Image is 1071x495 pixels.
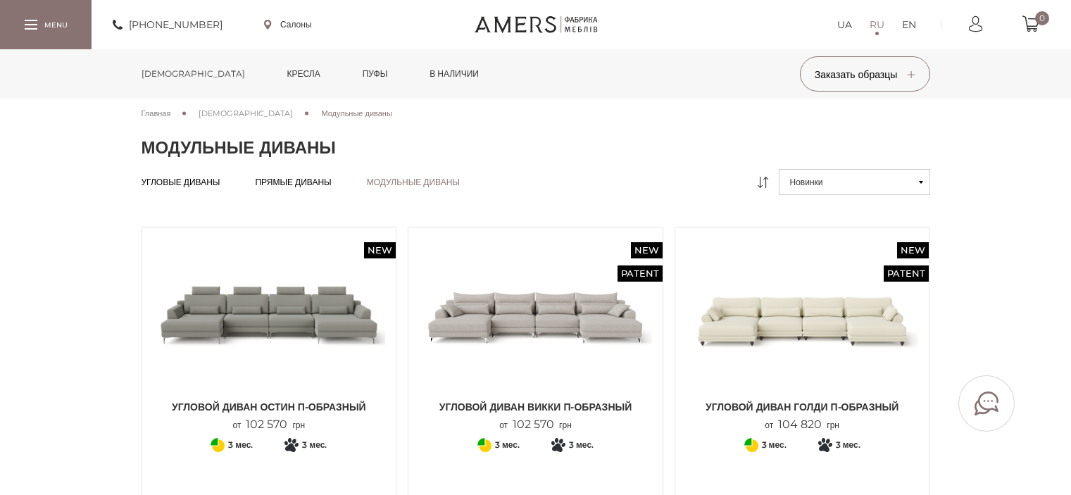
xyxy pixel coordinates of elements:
span: New [897,242,929,258]
span: Угловой диван ГОЛДИ П-образный [686,400,919,414]
span: Patent [884,265,929,282]
p: от грн [233,418,306,432]
span: Главная [142,108,171,118]
button: Новинки [779,169,930,195]
button: Заказать образцы [800,56,930,92]
h1: Модульные диваны [142,137,930,158]
a: Угловые диваны [142,177,220,188]
a: Салоны [264,18,312,31]
span: 102 570 [241,418,292,431]
a: в наличии [419,49,489,99]
a: [DEMOGRAPHIC_DATA] [199,107,293,120]
a: RU [870,16,884,33]
span: New [364,242,396,258]
a: Пуфы [352,49,399,99]
span: 3 мес. [762,437,787,453]
img: Угловой диван ГОЛДИ П-образный [686,238,919,393]
span: 3 мес. [836,437,860,453]
span: New [631,242,663,258]
span: 3 мес. [228,437,253,453]
span: 104 820 [773,418,827,431]
span: 3 мес. [302,437,327,453]
a: New Patent Угловой диван ВИККИ П-образный Угловой диван ВИККИ П-образный от102 570грн [419,238,652,432]
span: Угловой диван ВИККИ П-образный [419,400,652,414]
a: New Угловой диван ОСТИН П-образный Угловой диван ОСТИН П-образный Угловой диван ОСТИН П-образный ... [153,238,386,432]
span: Заказать образцы [815,68,915,81]
span: Patent [618,265,663,282]
a: Прямые диваны [255,177,331,188]
a: UA [837,16,852,33]
a: Главная [142,107,171,120]
a: [DEMOGRAPHIC_DATA] [131,49,256,99]
span: 0 [1035,11,1049,25]
span: 3 мес. [569,437,594,453]
p: от грн [499,418,572,432]
span: 102 570 [508,418,559,431]
a: EN [902,16,916,33]
p: от грн [765,418,839,432]
span: Угловой диван ОСТИН П-образный [153,400,386,414]
a: [PHONE_NUMBER] [113,16,223,33]
a: Кресла [277,49,331,99]
span: [DEMOGRAPHIC_DATA] [199,108,293,118]
img: Угловой диван ВИККИ П-образный [419,238,652,393]
a: New Patent Угловой диван ГОЛДИ П-образный Угловой диван ГОЛДИ П-образный от104 820грн [686,238,919,432]
span: 3 мес. [495,437,520,453]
